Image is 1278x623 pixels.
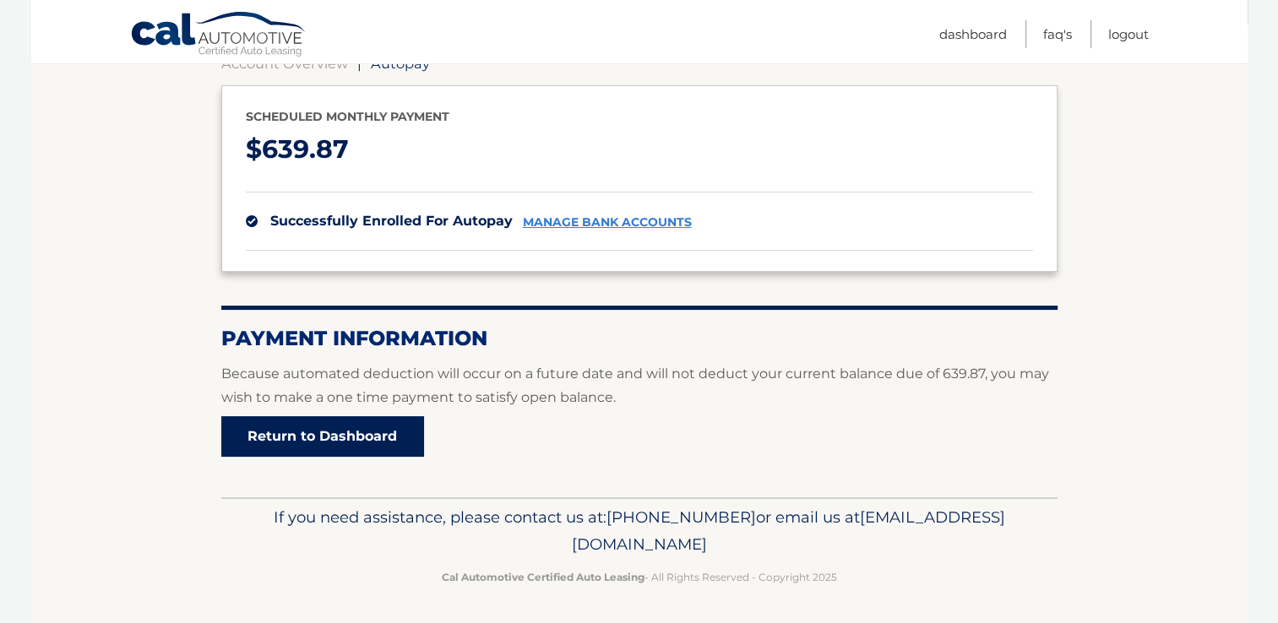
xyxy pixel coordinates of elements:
[232,568,1047,586] p: - All Rights Reserved - Copyright 2025
[221,362,1058,409] p: Because automated deduction will occur on a future date and will not deduct your current balance ...
[442,571,644,583] strong: Cal Automotive Certified Auto Leasing
[232,504,1047,558] p: If you need assistance, please contact us at: or email us at
[523,215,692,230] a: manage bank accounts
[246,127,1033,172] p: $
[606,507,756,527] span: [PHONE_NUMBER]
[1108,20,1149,48] a: Logout
[270,213,513,229] span: successfully enrolled for autopay
[130,11,307,60] a: Cal Automotive
[939,20,1007,48] a: Dashboard
[221,416,424,457] a: Return to Dashboard
[262,133,349,165] span: 639.87
[246,215,258,227] img: check.svg
[246,106,1033,127] p: Scheduled monthly payment
[1043,20,1072,48] a: FAQ's
[221,326,1058,351] h2: Payment Information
